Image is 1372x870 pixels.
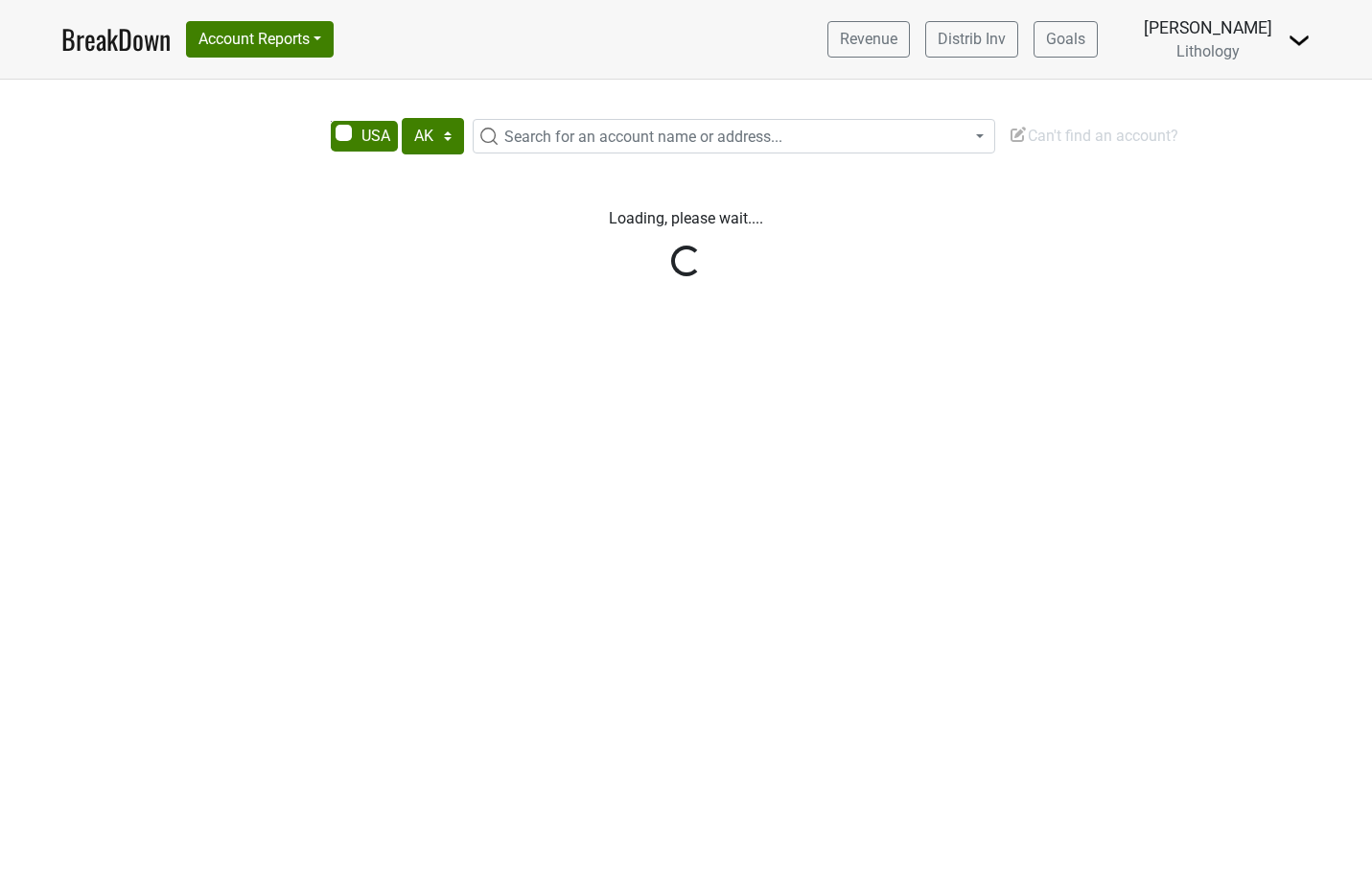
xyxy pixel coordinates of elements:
span: Search for an account name or address... [504,128,782,146]
img: Dropdown Menu [1288,29,1311,52]
span: Can't find an account? [1009,127,1178,145]
div: [PERSON_NAME] [1144,15,1272,40]
span: Lithology [1176,42,1240,60]
a: Revenue [827,21,910,58]
button: Account Reports [186,21,334,58]
p: Loading, please wait.... [154,207,1219,230]
a: Goals [1034,21,1098,58]
a: Distrib Inv [925,21,1018,58]
a: BreakDown [61,19,171,59]
img: Edit [1009,125,1028,144]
